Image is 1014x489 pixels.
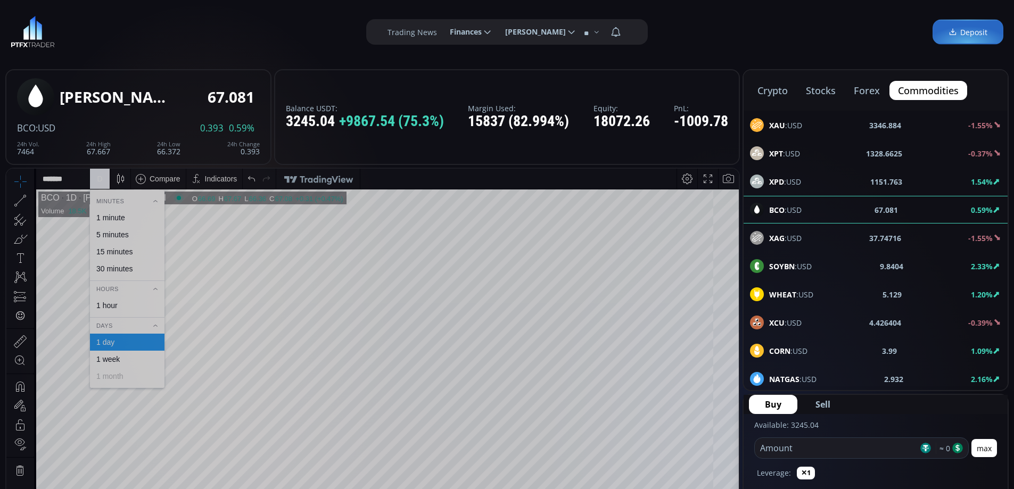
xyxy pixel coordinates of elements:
b: XAU [769,120,785,130]
div: Hide Drawings Toolbar [24,397,29,411]
div: O [186,26,192,34]
span: :USD [769,317,802,328]
b: 1151.763 [870,176,902,187]
div: Minutes [84,27,158,38]
div: 18072.26 [593,113,650,130]
b: 1.20% [971,289,993,300]
b: XCU [769,318,785,328]
b: -1.55% [968,120,993,130]
b: SOYBN [769,261,795,271]
div: Toggle Percentage [676,422,691,442]
div: D [90,6,96,14]
div: 3m [69,428,79,436]
div: +0.31 (+0.47%) [289,26,337,34]
span: :USD [36,122,55,134]
div: 66.69 [192,26,209,34]
div: Days [84,151,158,163]
b: XPT [769,148,783,159]
b: 1.54% [971,177,993,187]
b: WHEAT [769,289,796,300]
div: 67.667 [86,141,111,155]
div: 67.081 [208,89,254,105]
div: 1 hour [90,132,111,141]
button: commodities [889,81,967,100]
span: [PERSON_NAME] [498,21,566,43]
div: [PERSON_NAME] Oil [60,89,166,105]
button: 14:49:07 (UTC) [607,422,666,442]
button: stocks [797,81,844,100]
div: 24h Change [227,141,260,147]
label: Trading News [388,27,437,38]
div:  [10,142,18,152]
div: 1m [87,428,97,436]
div: 18.5K [62,38,80,46]
b: 9.8404 [880,261,903,272]
label: Balance USDT: [286,104,444,112]
span: 14:49:07 (UTC) [611,428,662,436]
b: 2.33% [971,261,993,271]
div: 1 minute [90,45,119,53]
div: log [695,428,705,436]
div: 24h Low [157,141,180,147]
div: 1 month [90,203,117,212]
button: forex [845,81,888,100]
div: BCO [35,24,53,34]
div: Toggle Auto Scale [708,422,730,442]
div: 0.393 [227,141,260,155]
div: 24h High [86,141,111,147]
a: Deposit [933,20,1003,45]
img: LOGO [11,16,55,48]
div: [PERSON_NAME] Oil [70,24,160,34]
div: H [212,26,217,34]
b: 3346.884 [869,120,901,131]
b: CORN [769,346,790,356]
span: :USD [769,233,802,244]
label: Available: 3245.04 [754,420,819,430]
div: L [238,26,242,34]
div: 1 week [90,186,113,195]
span: :USD [769,261,812,272]
div: Volume [35,38,57,46]
b: XAG [769,233,785,243]
b: XPD [769,177,784,187]
span: 0.59% [229,123,254,133]
div: 30 minutes [90,96,126,104]
div: 15 minutes [90,79,126,87]
span: Deposit [949,27,987,38]
b: -1.55% [968,233,993,243]
button: ✕1 [797,467,815,479]
div: 1d [120,428,129,436]
label: Leverage: [757,467,791,478]
button: crypto [749,81,796,100]
span: Sell [815,398,830,411]
b: 4.426404 [869,317,901,328]
div: 66.36 [243,26,260,34]
b: 37.74716 [869,233,901,244]
span: 0.393 [200,123,224,133]
span: :USD [769,120,802,131]
div: auto [712,428,727,436]
button: Sell [799,395,846,414]
div: Indicators [199,6,231,14]
button: max [971,439,997,457]
div: 67.08 [269,26,286,34]
div: 5d [105,428,113,436]
b: -0.37% [968,148,993,159]
span: :USD [769,176,801,187]
b: 3.99 [882,345,897,357]
button: Buy [749,395,797,414]
span: Buy [765,398,781,411]
div: 3245.04 [286,113,444,130]
span: :USD [769,289,813,300]
b: 5.129 [883,289,902,300]
div: Go to [143,422,160,442]
label: PnL: [674,104,728,112]
div: 24h Vol. [17,141,39,147]
div: Toggle Log Scale [691,422,708,442]
b: 2.16% [971,374,993,384]
span: :USD [769,148,800,159]
b: 1.09% [971,346,993,356]
div: C [263,26,268,34]
div: 67.67 [218,26,235,34]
